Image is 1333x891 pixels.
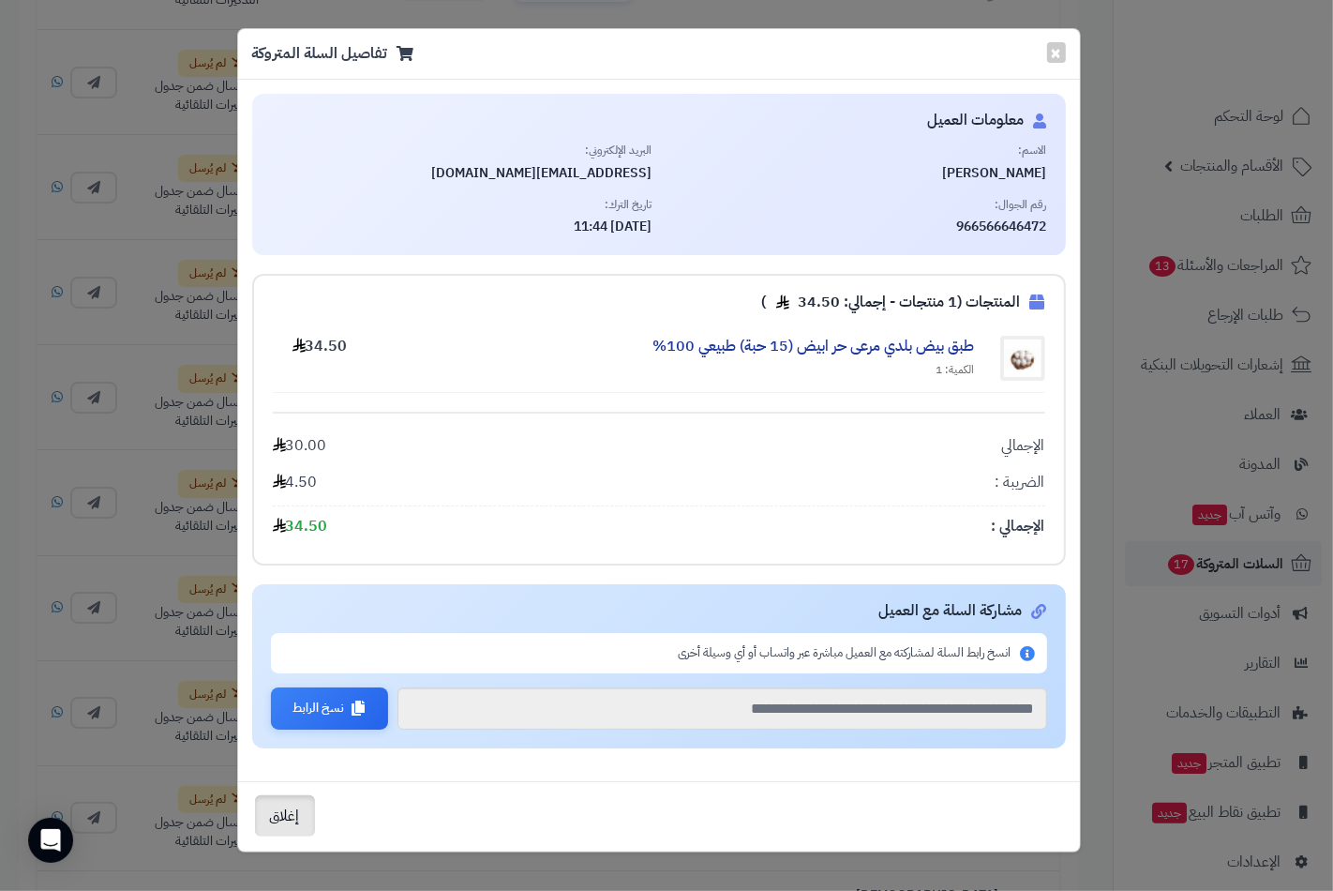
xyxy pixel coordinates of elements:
h5: مشاركة السلة مع العميل [271,603,1047,620]
span: [PERSON_NAME] [666,164,1047,183]
p: انسخ رابط السلة لمشاركته مع العميل مباشرة عبر واتساب أو أي وسيلة أخرى [271,633,1047,673]
div: الإجمالي [1002,435,1045,457]
div: الضريبة : [996,472,1045,493]
span: تاريخ الترك: [271,197,652,213]
span: البريد الإلكتروني: [271,143,652,159]
button: نسخ الرابط [271,687,388,730]
span: الاسم: [666,143,1047,159]
button: × [1047,42,1066,63]
h5: معلومات العميل [271,113,1047,129]
a: طبق بيض بلدي مرعى حر ابيض (15 حبة) طبيعي 100% [653,335,975,357]
span: نسخ الرابط [293,700,345,717]
div: 34.50 [273,516,328,537]
span: رقم الجوال: [666,197,1047,213]
span: [DATE] 11:44 [271,218,652,236]
span: 966566646472 [666,218,1047,236]
div: الإجمالي : [992,516,1045,537]
span: الكمية: [946,361,975,378]
img: طبق بيض بلدي مرعى حر ابيض (15 حبة) طبيعي 100% [1000,336,1045,381]
h5: المنتجات (1 منتجات - إجمالي: 34.50 ) [273,294,1045,311]
div: 4.50 [273,472,318,493]
span: [EMAIL_ADDRESS][DOMAIN_NAME] [271,164,652,183]
h4: تفاصيل السلة المتروكة [252,43,414,65]
span: 1 [936,361,943,378]
div: 30.00 [273,435,327,457]
button: إغلاق [255,795,315,837]
div: 34.50 [273,336,348,381]
div: Open Intercom Messenger [28,818,73,863]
